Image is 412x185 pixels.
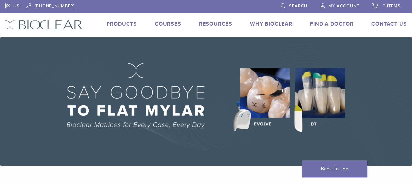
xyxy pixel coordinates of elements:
[5,20,83,30] img: Bioclear
[250,21,292,27] a: Why Bioclear
[328,3,359,9] span: My Account
[302,160,367,177] a: Back To Top
[107,21,137,27] a: Products
[310,21,354,27] a: Find A Doctor
[155,21,181,27] a: Courses
[383,3,401,9] span: 0 items
[289,3,307,9] span: Search
[199,21,232,27] a: Resources
[371,21,407,27] a: Contact Us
